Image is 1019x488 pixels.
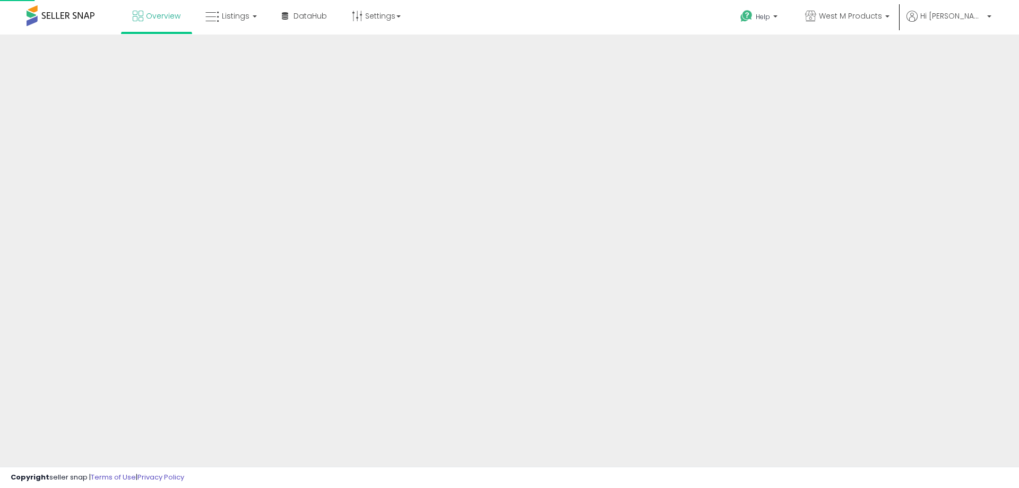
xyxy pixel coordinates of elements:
[11,472,49,482] strong: Copyright
[920,11,984,21] span: Hi [PERSON_NAME]
[222,11,249,21] span: Listings
[11,473,184,483] div: seller snap | |
[137,472,184,482] a: Privacy Policy
[740,10,753,23] i: Get Help
[293,11,327,21] span: DataHub
[146,11,180,21] span: Overview
[91,472,136,482] a: Terms of Use
[906,11,991,35] a: Hi [PERSON_NAME]
[732,2,788,35] a: Help
[756,12,770,21] span: Help
[819,11,882,21] span: West M Products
